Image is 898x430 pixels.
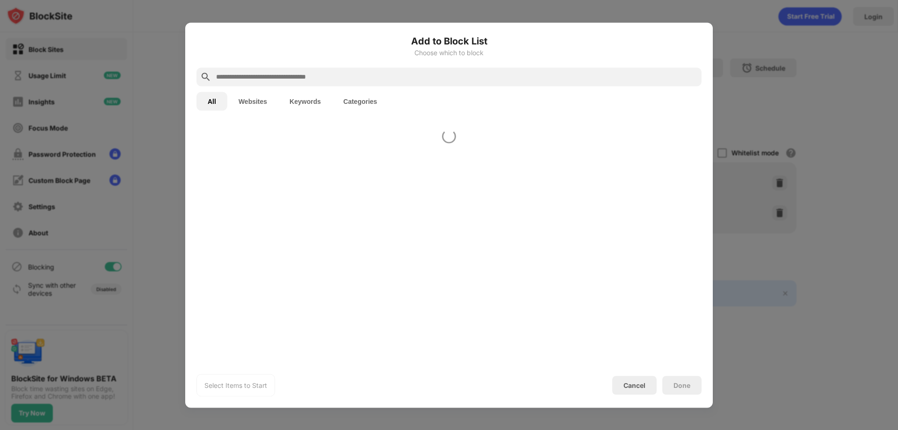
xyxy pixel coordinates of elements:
button: Websites [227,92,278,110]
h6: Add to Block List [196,34,702,48]
button: Keywords [278,92,332,110]
div: Done [673,381,690,389]
div: Select Items to Start [204,380,267,390]
div: Cancel [623,381,645,389]
div: Choose which to block [196,49,702,56]
img: search.svg [200,71,211,82]
button: Categories [332,92,388,110]
button: All [196,92,227,110]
